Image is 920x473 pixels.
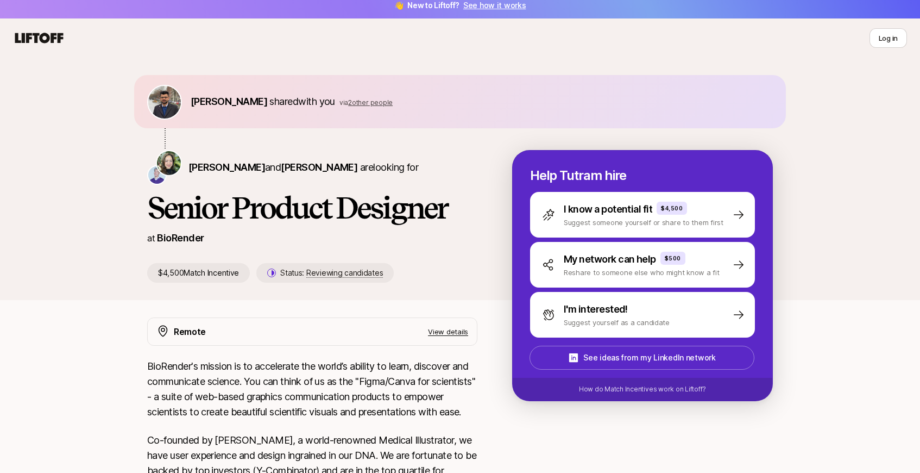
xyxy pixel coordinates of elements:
p: I'm interested! [564,302,628,317]
p: are looking for [188,160,418,175]
p: BioRender's mission is to accelerate the world’s ability to learn, discover and communicate scien... [147,359,477,420]
span: with you [298,96,335,107]
img: Jon Fan [148,166,166,184]
p: Help Tutram hire [530,168,755,183]
span: [PERSON_NAME] [191,96,267,107]
p: at [147,231,155,245]
img: bd4da4d7_5cf5_45b3_8595_1454a3ab2b2e.jpg [148,86,181,119]
p: View details [428,326,468,337]
p: I know a potential fit [564,202,652,217]
p: How do Match Incentives work on Liftoff? [579,384,706,394]
span: [PERSON_NAME] [281,161,357,173]
p: Reshare to someone else who might know a fit [564,267,720,278]
p: My network can help [564,252,656,267]
span: and [265,161,357,173]
p: See ideas from my LinkedIn network [583,351,715,364]
span: via [339,98,348,107]
img: Tutram Nguyen [157,151,181,175]
h1: Senior Product Designer [147,191,477,224]
span: Reviewing candidates [306,268,383,278]
button: See ideas from my LinkedIn network [530,346,754,370]
p: Remote [174,325,206,339]
span: 2 other people [348,98,393,107]
p: Status: [280,266,383,279]
p: Suggest yourself as a candidate [564,317,670,328]
a: See how it works [463,1,526,10]
button: Log in [869,28,907,48]
span: [PERSON_NAME] [188,161,265,173]
p: shared [191,94,393,109]
p: $4,500 [661,204,683,213]
p: Suggest someone yourself or share to them first [564,217,723,228]
p: $4,500 Match Incentive [147,263,250,283]
a: BioRender [157,232,204,244]
p: $500 [665,254,681,263]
